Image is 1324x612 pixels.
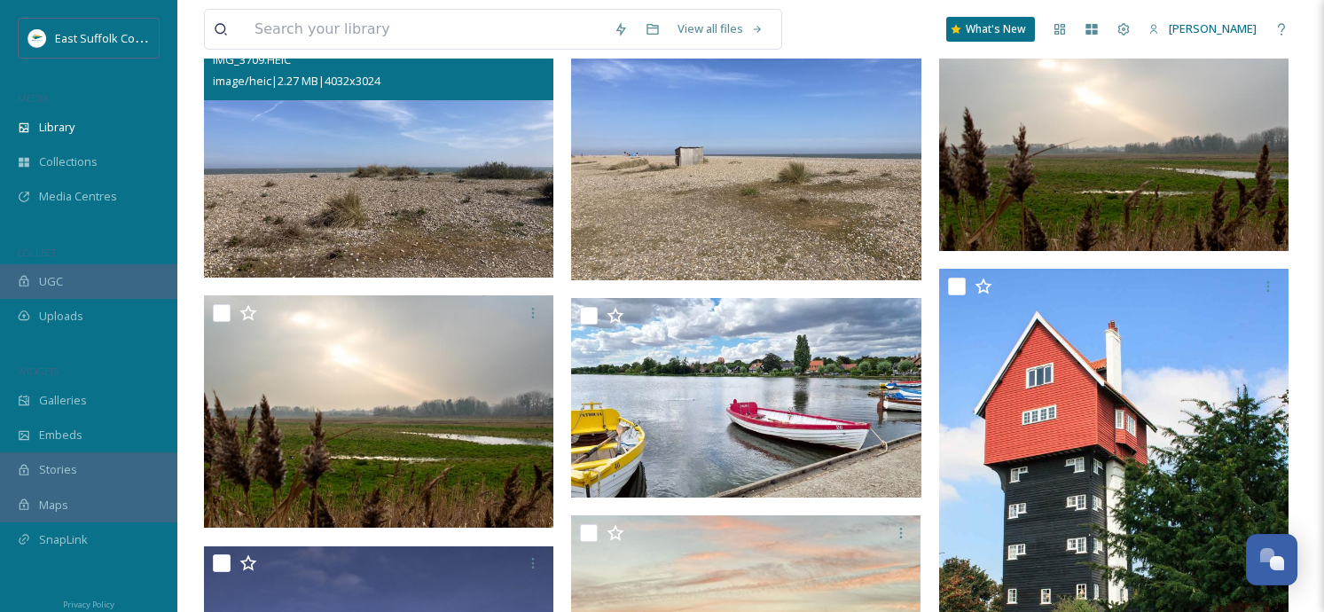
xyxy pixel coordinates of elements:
[39,461,77,478] span: Stories
[1246,534,1297,585] button: Open Chat
[18,91,49,105] span: MEDIA
[204,15,553,278] img: IMG_3709.HEIC
[39,497,68,514] span: Maps
[1140,12,1265,46] a: [PERSON_NAME]
[55,29,160,46] span: East Suffolk Council
[39,273,63,290] span: UGC
[39,427,82,443] span: Embeds
[213,51,291,67] span: IMG_3709.HEIC
[939,15,1293,251] img: Thorpeness_Reedbeds-2.jpg
[204,295,553,529] img: Thorpeness_Reedbeds-1.jpg
[39,392,87,409] span: Galleries
[28,29,46,47] img: ESC%20Logo.png
[63,599,114,610] span: Privacy Policy
[39,119,74,136] span: Library
[1169,20,1257,36] span: [PERSON_NAME]
[571,298,925,498] img: Thorpeness Meare Rowing Boats.jpg
[39,531,88,548] span: SnapLink
[213,73,380,89] span: image/heic | 2.27 MB | 4032 x 3024
[18,246,56,259] span: COLLECT
[246,10,605,49] input: Search your library
[39,308,83,325] span: Uploads
[946,17,1035,42] a: What's New
[39,153,98,170] span: Collections
[39,188,117,205] span: Media Centres
[669,12,772,46] a: View all files
[571,15,925,280] img: IMG_3710.HEIC
[18,365,59,378] span: WIDGETS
